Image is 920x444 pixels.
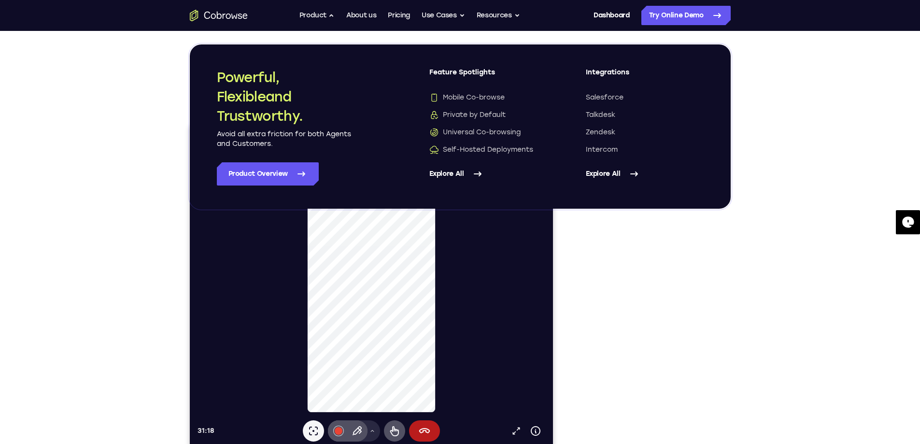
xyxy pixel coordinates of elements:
[217,129,352,149] p: Avoid all extra friction for both Agents and Customers.
[388,6,410,25] a: Pricing
[586,128,615,137] span: Zendesk
[336,296,355,315] button: Device info
[190,10,248,21] a: Go to the home page
[586,162,704,186] a: Explore All
[422,6,465,25] button: Use Cases
[219,295,250,316] button: End session
[299,6,335,25] button: Product
[586,145,618,155] span: Intercom
[586,128,704,137] a: Zendesk
[594,6,630,25] a: Dashboard
[586,110,704,120] a: Talkdesk
[429,128,439,137] img: Universal Co-browsing
[156,295,178,316] button: Pen
[429,145,533,155] span: Self-Hosted Deployments
[138,295,159,316] button: Annotations color
[194,295,215,316] button: Remote control
[586,68,704,85] span: Integrations
[429,93,505,102] span: Mobile Co-browse
[429,128,521,137] span: Universal Co-browsing
[586,110,615,120] span: Talkdesk
[429,145,547,155] a: Self-Hosted DeploymentsSelf-Hosted Deployments
[317,296,336,315] a: Popout
[429,110,547,120] a: Private by DefaultPrivate by Default
[429,128,547,137] a: Universal Co-browsingUniversal Co-browsing
[429,145,439,155] img: Self-Hosted Deployments
[429,110,506,120] span: Private by Default
[175,295,190,316] button: Drawing tools menu
[586,145,704,155] a: Intercom
[217,68,352,126] h2: Powerful, Flexible and Trustworthy.
[477,6,520,25] button: Resources
[429,93,439,102] img: Mobile Co-browse
[346,6,376,25] a: About us
[429,68,547,85] span: Feature Spotlights
[641,6,731,25] a: Try Online Demo
[429,93,547,102] a: Mobile Co-browseMobile Co-browse
[113,295,134,316] button: Laser pointer
[429,162,547,186] a: Explore All
[429,110,439,120] img: Private by Default
[586,93,623,102] span: Salesforce
[586,93,704,102] a: Salesforce
[217,162,319,186] a: Product Overview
